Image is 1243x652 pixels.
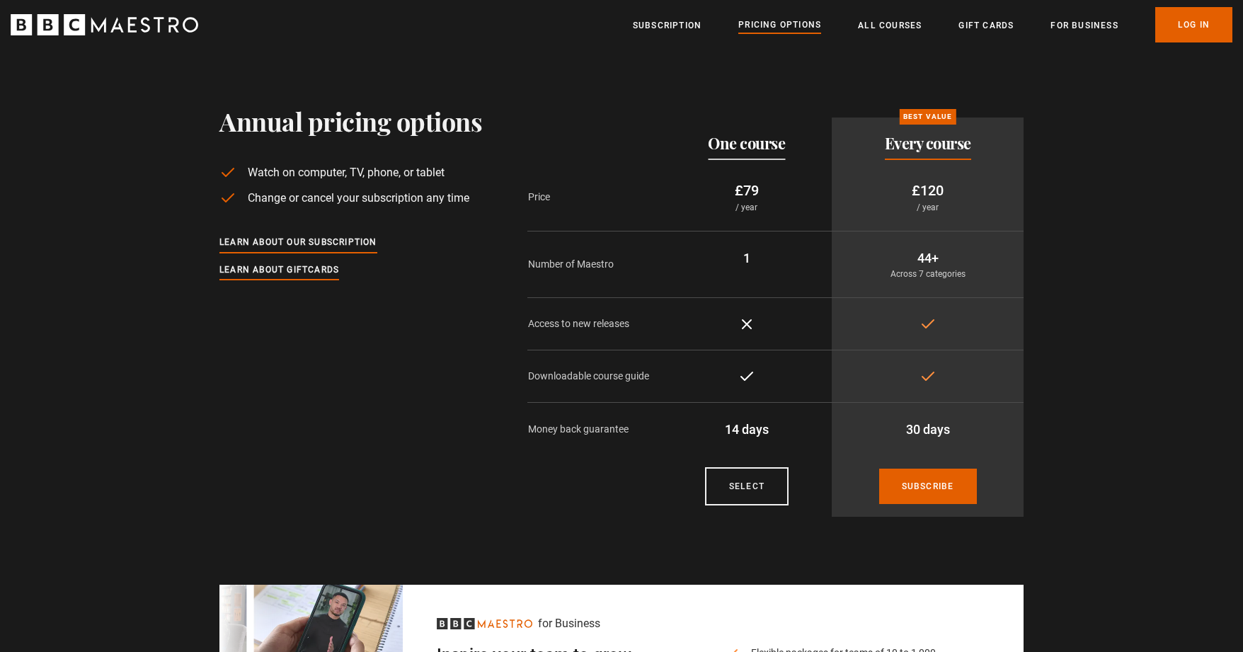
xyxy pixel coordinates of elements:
h1: Annual pricing options [219,106,482,136]
li: Change or cancel your subscription any time [219,190,482,207]
p: / year [673,201,821,214]
p: Downloadable course guide [528,369,661,384]
a: Subscription [633,18,701,33]
h2: One course [708,135,785,151]
p: 1 [673,248,821,268]
p: Across 7 categories [843,268,1012,280]
li: Watch on computer, TV, phone, or tablet [219,164,482,181]
a: Subscribe [879,469,977,504]
p: Price [528,190,661,205]
p: Money back guarantee [528,422,661,437]
p: Access to new releases [528,316,661,331]
p: £120 [843,180,1012,201]
a: Pricing Options [738,18,821,33]
p: 14 days [673,420,821,439]
p: 30 days [843,420,1012,439]
p: Number of Maestro [528,257,661,272]
h2: Every course [885,135,971,151]
p: Best value [899,109,956,125]
a: Learn about our subscription [219,235,377,251]
p: for Business [538,615,600,632]
p: £79 [673,180,821,201]
p: / year [843,201,1012,214]
p: 44+ [843,248,1012,268]
svg: BBC Maestro [11,14,198,35]
a: Log In [1155,7,1232,42]
a: Gift Cards [958,18,1014,33]
a: Learn about giftcards [219,263,339,278]
nav: Primary [633,7,1232,42]
a: For business [1050,18,1118,33]
svg: BBC Maestro [437,618,532,629]
a: Courses [705,467,789,505]
a: All Courses [858,18,922,33]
